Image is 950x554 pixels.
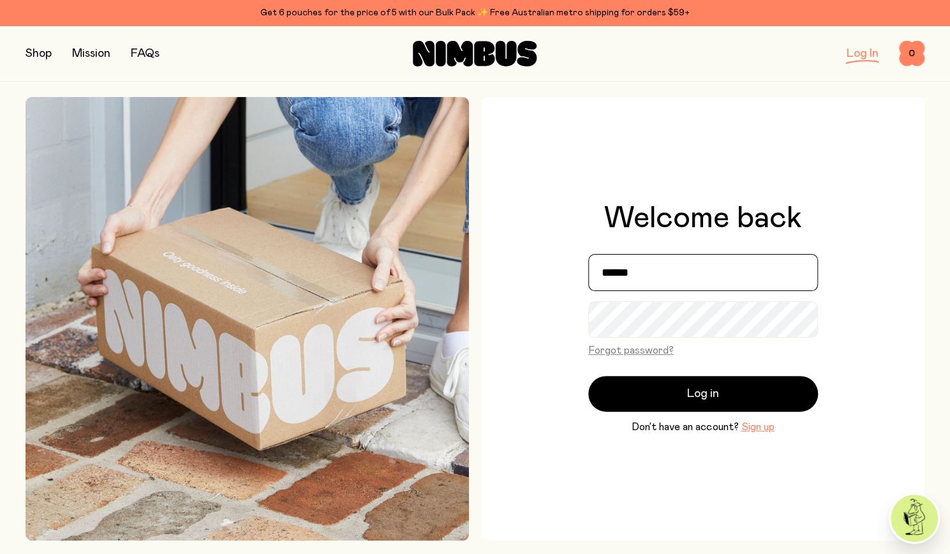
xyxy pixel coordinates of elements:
[26,5,924,20] div: Get 6 pouches for the price of 5 with our Bulk Pack ✨ Free Australian metro shipping for orders $59+
[741,419,774,435] button: Sign up
[131,48,160,59] a: FAQs
[891,495,938,542] img: agent
[687,385,719,403] span: Log in
[632,419,738,435] span: Don’t have an account?
[72,48,110,59] a: Mission
[847,48,879,59] a: Log In
[604,203,802,234] h1: Welcome back
[899,41,924,66] button: 0
[26,97,469,541] img: Picking up Nimbus mailer from doorstep
[588,376,818,412] button: Log in
[588,343,674,358] button: Forgot password?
